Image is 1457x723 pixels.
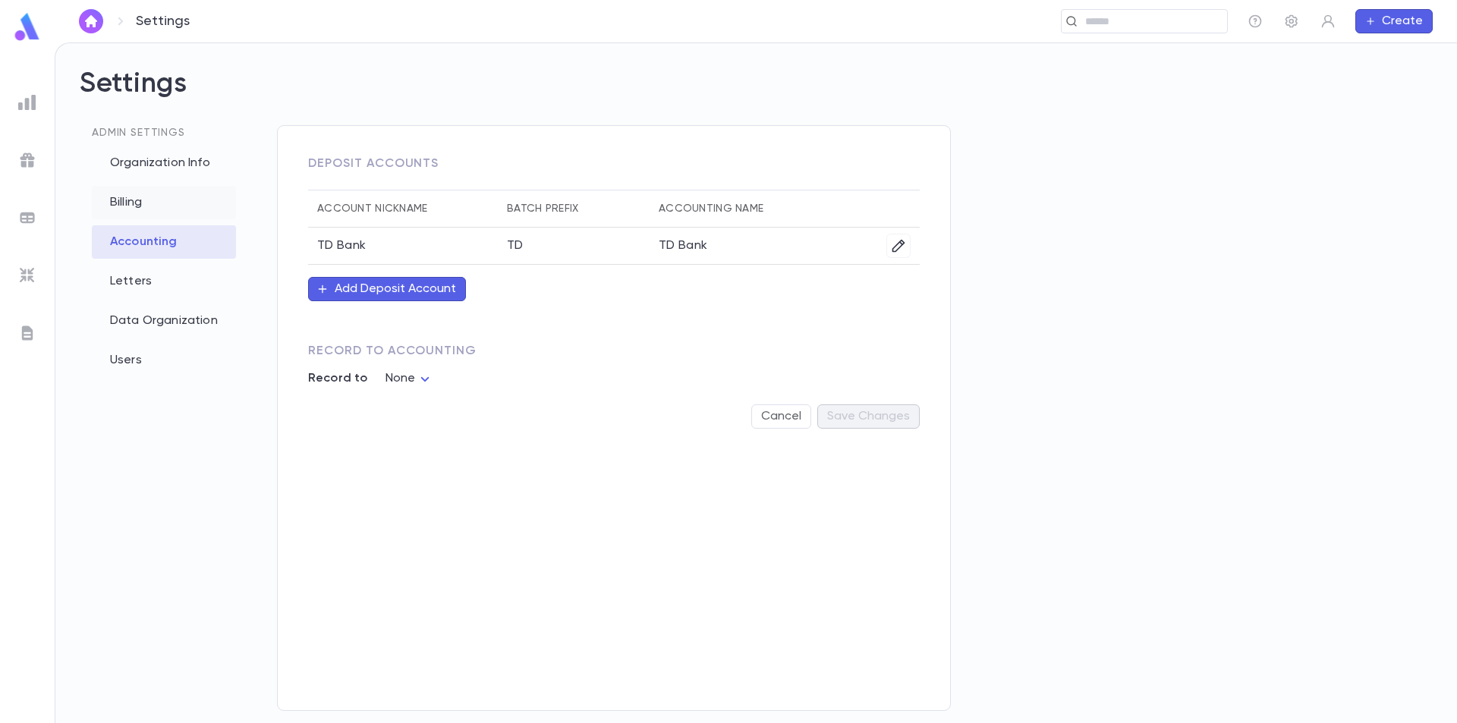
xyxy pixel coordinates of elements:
img: batches_grey.339ca447c9d9533ef1741baa751efc33.svg [18,209,36,227]
img: letters_grey.7941b92b52307dd3b8a917253454ce1c.svg [18,324,36,342]
img: reports_grey.c525e4749d1bce6a11f5fe2a8de1b229.svg [18,93,36,112]
th: Accounting Name [650,190,801,228]
p: Settings [136,13,190,30]
span: Record To Accounting [308,345,477,357]
div: None [385,364,434,394]
div: Billing [92,186,236,219]
span: Admin Settings [92,127,185,138]
td: TD Bank [650,228,801,265]
div: Organization Info [92,146,236,180]
img: imports_grey.530a8a0e642e233f2baf0ef88e8c9fcb.svg [18,266,36,284]
img: campaigns_grey.99e729a5f7ee94e3726e6486bddda8f1.svg [18,151,36,169]
th: Batch Prefix [498,190,650,228]
td: TD [498,228,650,265]
th: Account Nickname [308,190,498,228]
button: Add Deposit Account [308,277,466,301]
h2: Settings [80,68,1433,125]
td: TD Bank [308,228,498,265]
span: None [385,373,416,385]
img: home_white.a664292cf8c1dea59945f0da9f25487c.svg [82,15,100,27]
button: Cancel [751,404,811,429]
span: Deposit Accounts [308,158,439,170]
button: Create [1355,9,1433,33]
div: Data Organization [92,304,236,338]
p: Record to [308,371,376,386]
img: logo [12,12,42,42]
div: Users [92,344,236,377]
div: Accounting [92,225,236,259]
div: Letters [92,265,236,298]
